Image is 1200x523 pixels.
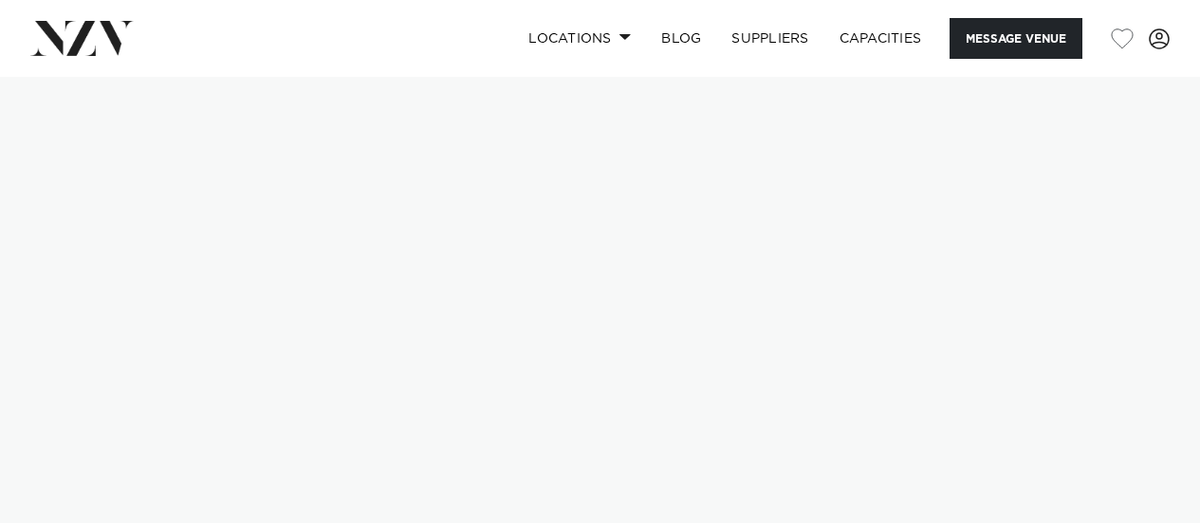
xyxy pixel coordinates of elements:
[513,18,646,59] a: Locations
[824,18,937,59] a: Capacities
[646,18,716,59] a: BLOG
[30,21,134,55] img: nzv-logo.png
[950,18,1082,59] button: Message Venue
[716,18,823,59] a: SUPPLIERS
